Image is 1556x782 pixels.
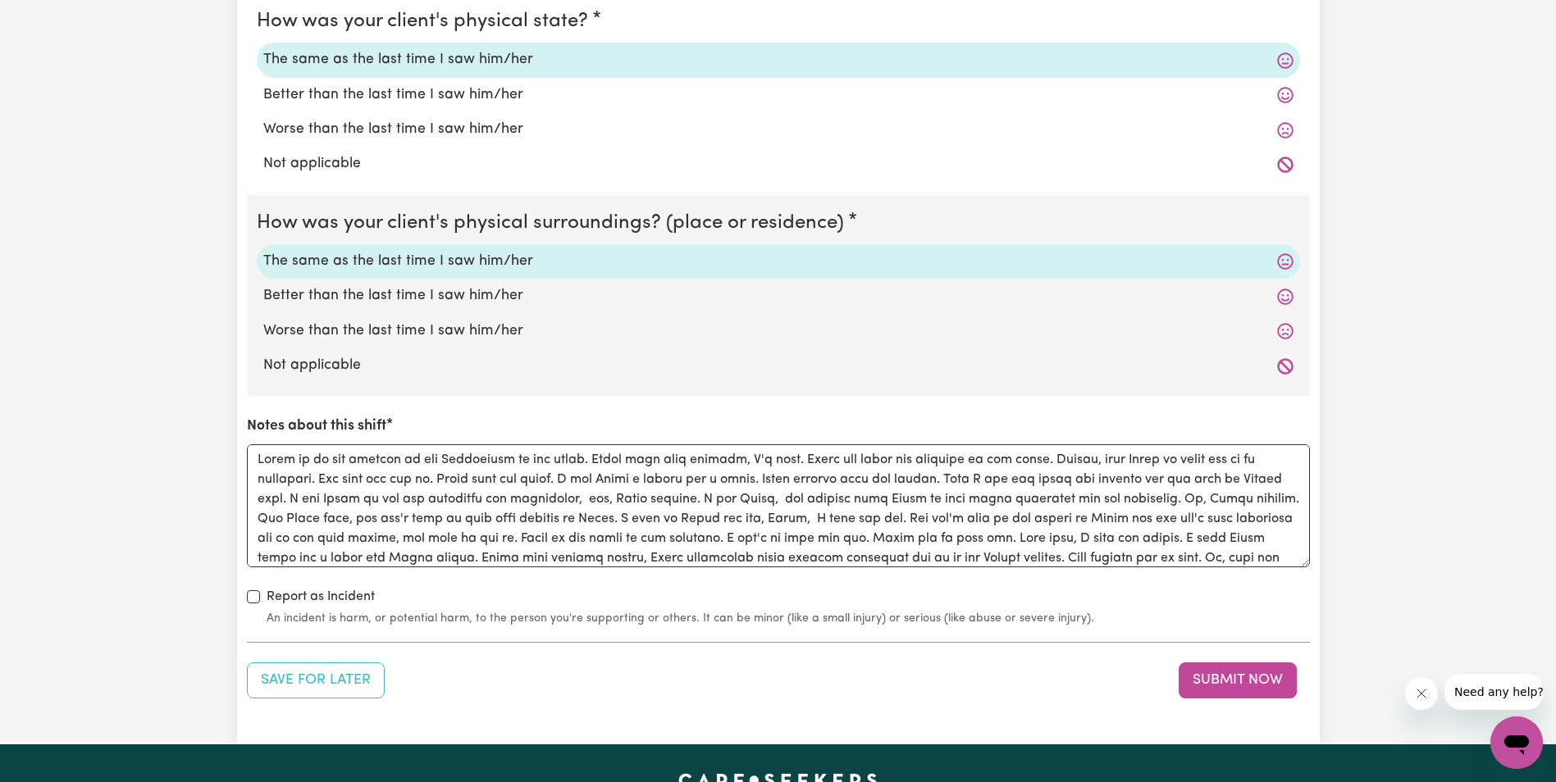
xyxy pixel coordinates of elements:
[263,251,1294,272] label: The same as the last time I saw him/her
[247,416,386,437] label: Notes about this shift
[263,84,1294,106] label: Better than the last time I saw him/her
[263,285,1294,307] label: Better than the last time I saw him/her
[1444,674,1543,710] iframe: Message from company
[263,49,1294,70] label: The same as the last time I saw him/her
[247,444,1310,567] textarea: Lorem ip do sit ametcon ad eli Seddoeiusm te inc utlab. Etdol magn aliq enimadm, V'q nost. Exerc ...
[267,587,375,607] label: Report as Incident
[257,7,595,36] legend: How was your client's physical state?
[263,355,1294,376] label: Not applicable
[10,11,99,25] span: Need any help?
[1179,662,1297,698] button: Submit your job report
[1490,716,1543,769] iframe: Button to launch messaging window
[247,662,385,698] button: Save your job report
[1405,677,1438,710] iframe: Close message
[263,321,1294,342] label: Worse than the last time I saw him/her
[263,153,1294,175] label: Not applicable
[267,610,1310,627] small: An incident is harm, or potential harm, to the person you're supporting or others. It can be mino...
[263,119,1294,140] label: Worse than the last time I saw him/her
[257,208,851,238] legend: How was your client's physical surroundings? (place or residence)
